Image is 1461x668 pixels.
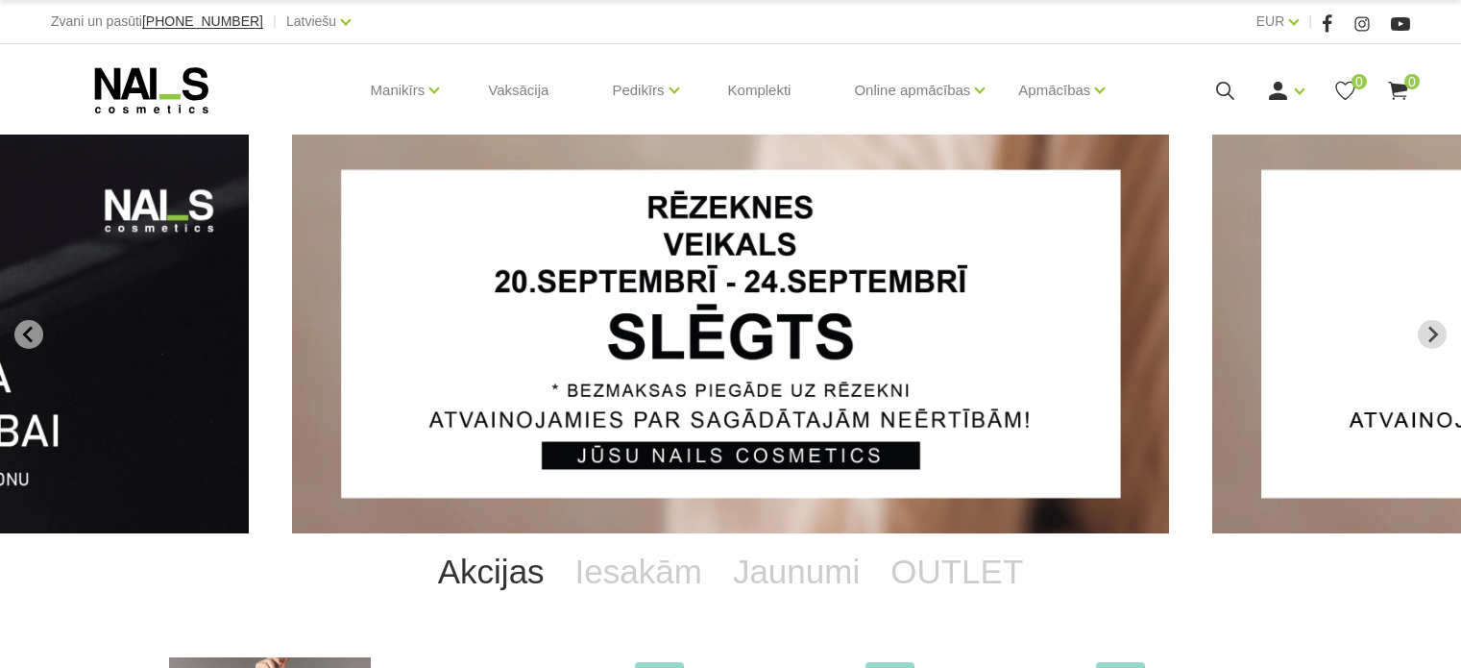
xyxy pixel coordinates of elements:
a: EUR [1256,10,1285,33]
a: 0 [1386,79,1410,103]
a: [PHONE_NUMBER] [142,14,263,29]
a: 0 [1333,79,1357,103]
a: Akcijas [423,533,560,610]
a: Manikīrs [371,52,426,129]
a: OUTLET [875,533,1038,610]
a: Latviešu [286,10,336,33]
a: Jaunumi [718,533,875,610]
span: 0 [1404,74,1420,89]
a: Vaksācija [473,44,564,136]
div: Zvani un pasūti [51,10,263,34]
span: [PHONE_NUMBER] [142,13,263,29]
button: Next slide [1418,320,1447,349]
a: Komplekti [713,44,807,136]
a: Iesakām [560,533,718,610]
a: Apmācības [1018,52,1090,129]
span: | [1308,10,1312,34]
button: Go to last slide [14,320,43,349]
li: 1 of 14 [292,135,1169,533]
span: | [273,10,277,34]
a: Pedikīrs [612,52,664,129]
span: 0 [1351,74,1367,89]
a: Online apmācības [854,52,970,129]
